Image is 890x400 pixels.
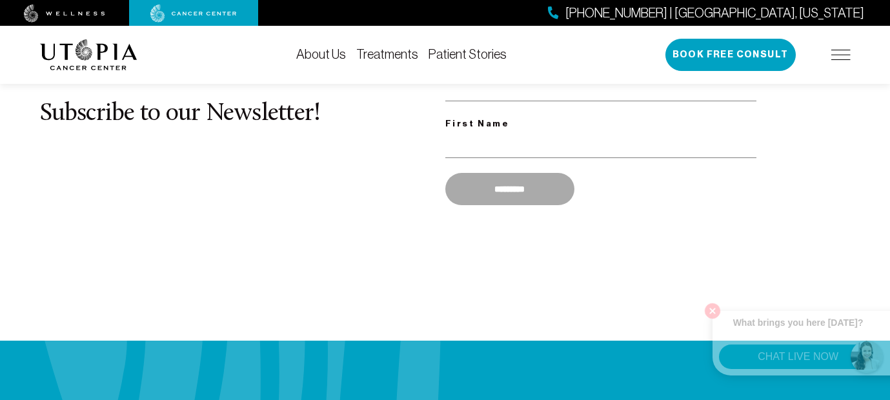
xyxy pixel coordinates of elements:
[548,4,864,23] a: [PHONE_NUMBER] | [GEOGRAPHIC_DATA], [US_STATE]
[24,5,105,23] img: wellness
[445,116,756,132] label: First Name
[296,47,346,61] a: About Us
[40,101,445,128] h2: Subscribe to our Newsletter!
[831,50,851,60] img: icon-hamburger
[665,39,796,71] button: Book Free Consult
[429,47,507,61] a: Patient Stories
[40,39,137,70] img: logo
[565,4,864,23] span: [PHONE_NUMBER] | [GEOGRAPHIC_DATA], [US_STATE]
[150,5,237,23] img: cancer center
[356,47,418,61] a: Treatments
